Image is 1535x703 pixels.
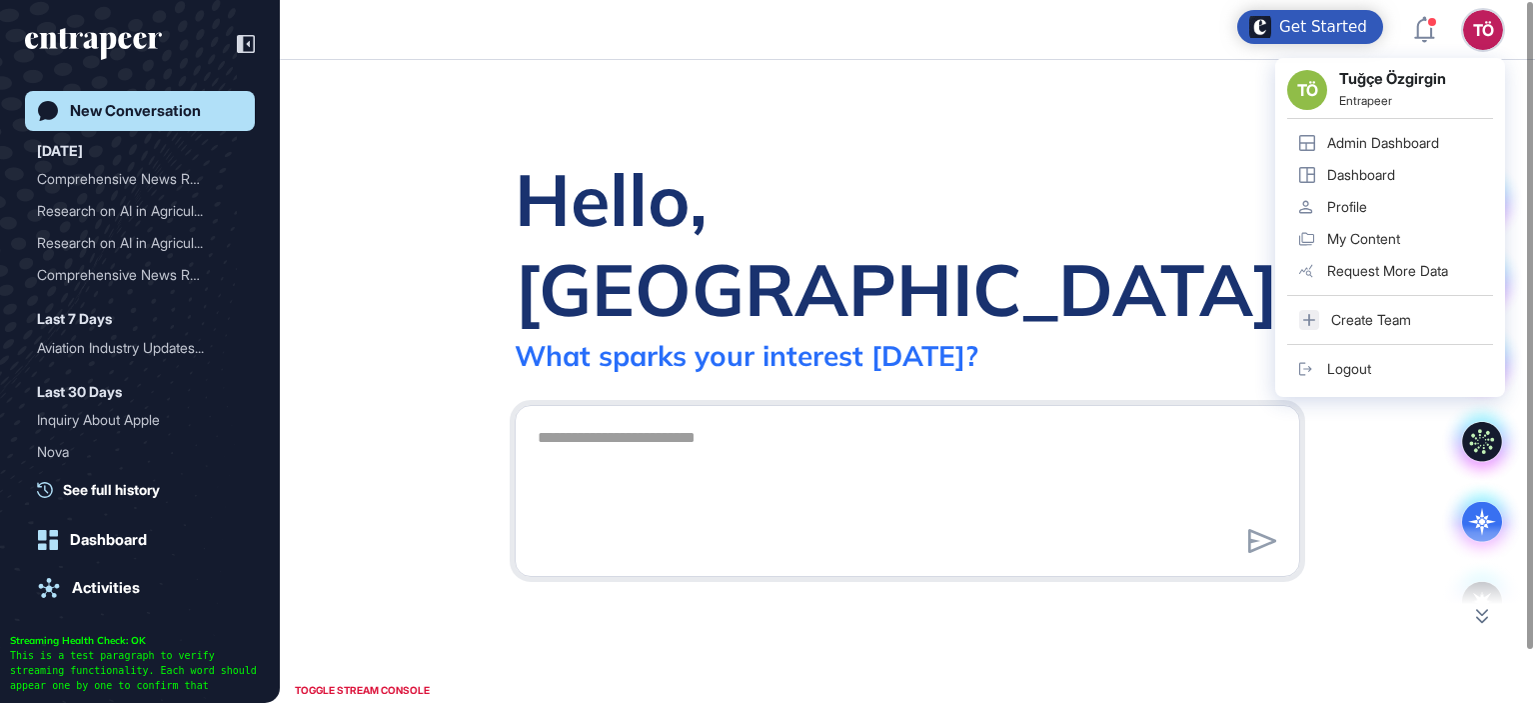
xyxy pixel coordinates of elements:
div: Comprehensive News Research on OpenAI from July 24, 2025, to September 24, 2025 [37,163,243,195]
a: New Conversation [25,91,255,131]
div: What sparks your interest [DATE]? [515,338,978,373]
div: New Conversation [70,102,201,120]
span: See full history [63,479,160,500]
div: Open Get Started checklist [1237,10,1383,44]
div: Comprehensive News Resear... [37,163,227,195]
div: Research on AI in Agricul... [37,227,227,259]
a: Activities [25,568,255,608]
div: Comprehensive News Research on OpenAI: Developments and Trends from July 24, 2025, to September 2... [37,259,243,291]
div: Research on AI in Agricul... [37,195,227,227]
div: Get Started [1279,17,1367,37]
div: Last 7 Days [37,307,112,331]
div: TOGGLE STREAM CONSOLE [290,678,435,703]
div: Aviation Industry Updates from August 1, 2025, to Present [37,332,243,364]
div: Hello, [GEOGRAPHIC_DATA] [515,154,1300,334]
div: Inquiry About Apple [37,404,243,436]
div: Dashboard [70,531,147,549]
div: Comprehensive News Resear... [37,259,227,291]
div: [DATE] [37,139,83,163]
div: Research on AI in Agriculture News from August 19, 2025 to September 19, 2025 [37,195,243,227]
a: See full history [37,479,255,500]
div: Aviation Industry Updates... [37,332,227,364]
div: Activities [72,579,140,597]
div: Nova [37,436,227,468]
div: Research on AI in Agriculture News from August 19, 2025, until Today [37,227,243,259]
div: Last 30 Days [37,380,122,404]
div: Nova [37,436,243,468]
div: Inquiry About Apple [37,404,227,436]
button: TÖ [1463,10,1503,50]
a: Dashboard [25,520,255,560]
img: launcher-image-alternative-text [1249,16,1271,38]
div: entrapeer-logo [25,28,162,60]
